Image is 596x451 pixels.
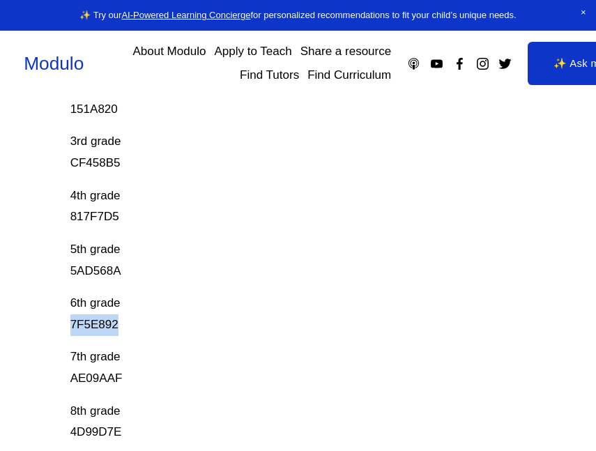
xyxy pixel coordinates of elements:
p: 3rd grade CF458B5 [70,131,480,174]
p: 6th grade 7F5E892 [70,293,480,335]
p: 5th grade 5AD568A [70,239,480,282]
a: Twitter [498,56,512,71]
a: Apple Podcasts [406,56,421,71]
a: Modulo [24,53,84,74]
a: Share a resource [300,40,392,63]
a: About Modulo [132,40,206,63]
a: Find Tutors [240,63,299,87]
a: Instagram [475,56,490,71]
a: YouTube [429,56,444,71]
p: 8th grade 4D99D7E [70,401,480,443]
a: Find Curriculum [307,63,391,87]
a: Facebook [452,56,467,71]
a: Apply to Teach [214,40,291,63]
a: AI-Powered Learning Concierge [121,10,250,20]
p: 4th grade 817F7D5 [70,185,480,228]
p: 7th grade AE09AAF [70,346,480,389]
